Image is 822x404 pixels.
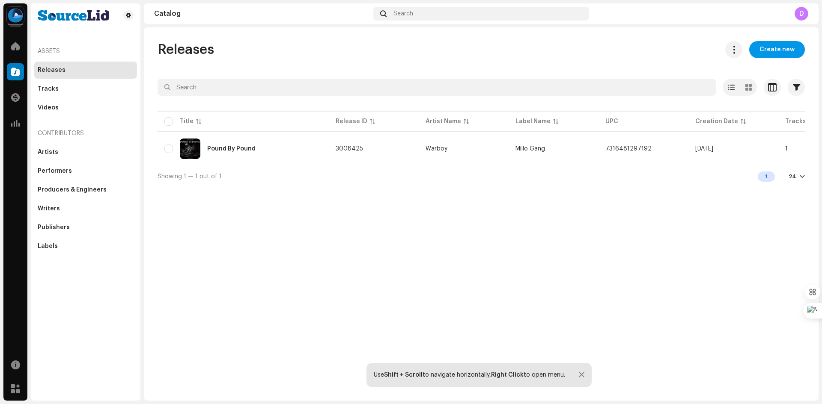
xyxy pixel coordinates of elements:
[695,146,713,152] span: Sep 16, 2025
[38,67,66,74] div: Releases
[38,149,58,156] div: Artists
[491,372,524,378] strong: Right Click
[34,219,137,236] re-m-nav-item: Publishers
[180,139,200,159] img: 4b88cb0b-64a2-4aa2-949e-1c8c899e74f5
[605,146,652,152] span: 7316481297192
[384,372,423,378] strong: Shift + Scroll
[158,79,716,96] input: Search
[426,146,502,152] span: Warboy
[426,117,461,126] div: Artist Name
[34,123,137,144] re-a-nav-header: Contributors
[34,62,137,79] re-m-nav-item: Releases
[38,168,72,174] div: Performers
[795,7,808,21] div: D
[158,174,222,180] span: Showing 1 — 1 out of 1
[38,86,59,92] div: Tracks
[7,7,24,24] img: 31a4402c-14a3-4296-bd18-489e15b936d7
[695,117,738,126] div: Creation Date
[34,41,137,62] re-a-nav-header: Assets
[38,186,107,193] div: Producers & Engineers
[38,205,60,212] div: Writers
[374,372,565,378] div: Use to navigate horizontally, to open menu.
[34,238,137,255] re-m-nav-item: Labels
[34,181,137,198] re-m-nav-item: Producers & Engineers
[34,99,137,116] re-m-nav-item: Videos
[180,117,194,126] div: Title
[34,144,137,161] re-m-nav-item: Artists
[759,41,795,58] span: Create new
[38,224,70,231] div: Publishers
[38,104,59,111] div: Videos
[393,10,413,17] span: Search
[207,146,256,152] div: Pound By Pound
[749,41,805,58] button: Create new
[154,10,370,17] div: Catalog
[336,117,367,126] div: Release ID
[38,10,110,21] img: 13003194-5c85-4c8d-8955-52d890294521
[158,41,214,58] span: Releases
[426,146,447,152] div: Warboy
[515,146,545,152] span: Millo Gang
[34,80,137,97] re-m-nav-item: Tracks
[336,146,363,152] span: 3008425
[515,117,551,126] div: Label Name
[758,171,775,182] div: 1
[34,162,137,180] re-m-nav-item: Performers
[34,200,137,217] re-m-nav-item: Writers
[789,173,796,180] div: 24
[38,243,58,250] div: Labels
